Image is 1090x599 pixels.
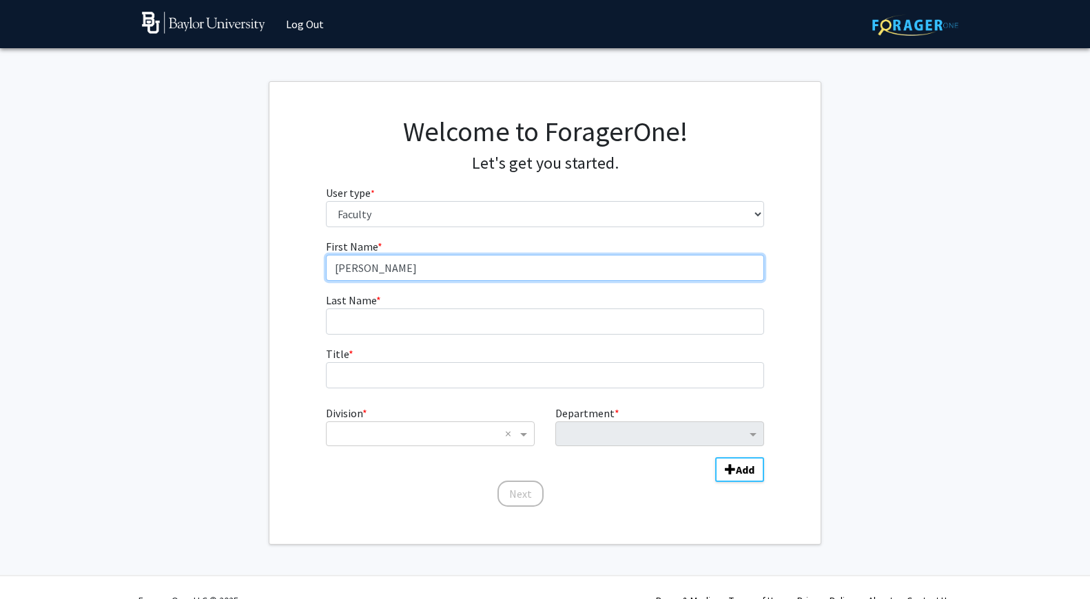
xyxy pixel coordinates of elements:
ng-select: Division [326,421,535,446]
img: ForagerOne Logo [872,14,958,36]
ng-select: Department [555,421,764,446]
b: Add [736,463,754,476]
button: Next [497,481,544,507]
h4: Let's get you started. [326,154,765,174]
label: User type [326,185,375,201]
span: Last Name [326,293,376,307]
span: Clear all [505,425,517,442]
span: Title [326,347,349,361]
span: First Name [326,240,378,253]
h1: Welcome to ForagerOne! [326,115,765,148]
button: Add Division/Department [715,457,764,482]
div: Department [545,405,774,446]
iframe: Chat [10,537,59,589]
div: Division [316,405,545,446]
img: Baylor University Logo [142,12,265,34]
